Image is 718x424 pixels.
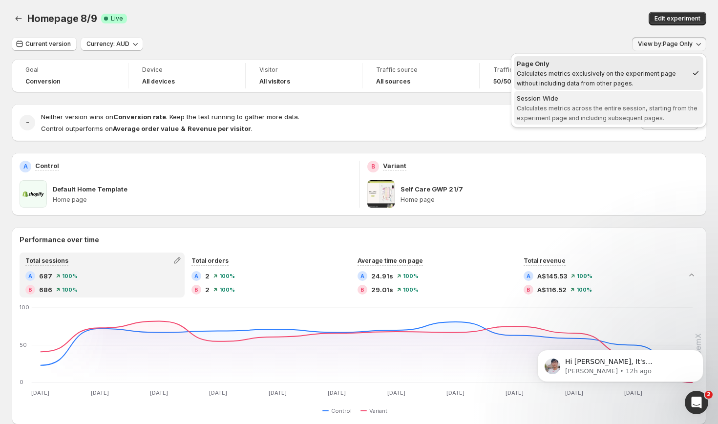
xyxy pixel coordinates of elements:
h2: - [26,118,29,127]
a: VisitorAll visitors [259,65,348,86]
span: Traffic split [493,66,582,74]
p: Home page [53,196,351,204]
button: Collapse chart [685,268,698,282]
h2: B [371,163,375,170]
span: 29.01s [371,285,393,295]
text: [DATE] [387,389,405,396]
span: Currency: AUD [86,40,129,48]
button: Current version [12,37,77,51]
text: 50 [20,341,27,348]
span: Total revenue [524,257,566,264]
strong: & [181,125,186,132]
span: Variant [369,407,387,415]
text: 0 [20,379,23,385]
p: Variant [383,161,406,170]
span: Traffic source [376,66,465,74]
span: Average time on page [358,257,423,264]
text: [DATE] [91,389,109,396]
span: Total sessions [25,257,68,264]
span: Live [111,15,123,22]
text: [DATE] [209,389,227,396]
h2: A [23,163,28,170]
span: 100 % [577,273,592,279]
span: Control outperforms on . [41,125,253,132]
span: 686 [39,285,52,295]
div: Session Wide [517,93,700,103]
a: GoalConversion [25,65,114,86]
span: Calculates metrics exclusively on the experiment page without including data from other pages. [517,70,676,87]
h2: Performance over time [20,235,698,245]
iframe: Intercom live chat [685,391,708,414]
span: 2 [205,285,210,295]
span: A$116.52 [537,285,567,295]
span: Goal [25,66,114,74]
button: View by:Page Only [632,37,706,51]
span: 100 % [403,273,419,279]
span: 100 % [576,287,592,293]
h2: A [28,273,32,279]
text: [DATE] [269,389,287,396]
button: Currency: AUD [81,37,143,51]
span: 100 % [219,273,235,279]
iframe: Intercom notifications message [523,329,718,398]
h2: A [527,273,530,279]
button: Variant [360,405,391,417]
span: Neither version wins on . Keep the test running to gather more data. [41,113,299,121]
text: [DATE] [328,389,346,396]
span: Control [331,407,352,415]
h2: A [194,273,198,279]
span: 100 % [62,273,78,279]
span: 100 % [403,287,419,293]
h2: B [360,287,364,293]
text: [DATE] [506,389,524,396]
span: 2 [205,271,210,281]
img: Default Home Template [20,180,47,208]
a: Traffic sourceAll sources [376,65,465,86]
a: DeviceAll devices [142,65,231,86]
p: Self Care GWP 21/7 [401,184,463,194]
h2: B [28,287,32,293]
p: Home page [401,196,699,204]
h2: A [360,273,364,279]
button: Edit experiment [649,12,706,25]
button: Control [322,405,356,417]
span: A$145.53 [537,271,567,281]
span: 100 % [219,287,235,293]
span: 50/50 [493,78,511,85]
h4: All devices [142,78,175,85]
button: Back [12,12,25,25]
p: Control [35,161,59,170]
span: Total orders [191,257,229,264]
span: View by: Page Only [638,40,693,48]
text: [DATE] [150,389,168,396]
text: 100 [20,304,29,311]
span: Current version [25,40,71,48]
strong: Revenue per visitor [188,125,251,132]
text: [DATE] [446,389,465,396]
span: Device [142,66,231,74]
img: Self Care GWP 21/7 [367,180,395,208]
a: Traffic split50/50 [493,65,582,86]
span: Homepage 8/9 [27,13,97,24]
h4: All sources [376,78,410,85]
span: 100 % [62,287,78,293]
div: Page Only [517,59,688,68]
p: Default Home Template [53,184,127,194]
strong: Average order value [113,125,179,132]
span: Conversion [25,78,61,85]
span: Visitor [259,66,348,74]
span: 2 [705,391,713,399]
span: Calculates metrics across the entire session, starting from the experiment page and including sub... [517,105,697,122]
h2: B [527,287,530,293]
h4: All visitors [259,78,290,85]
span: Edit experiment [655,15,700,22]
strong: Conversion rate [113,113,166,121]
span: 24.91s [371,271,393,281]
span: 687 [39,271,52,281]
text: [DATE] [31,389,49,396]
h2: B [194,287,198,293]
